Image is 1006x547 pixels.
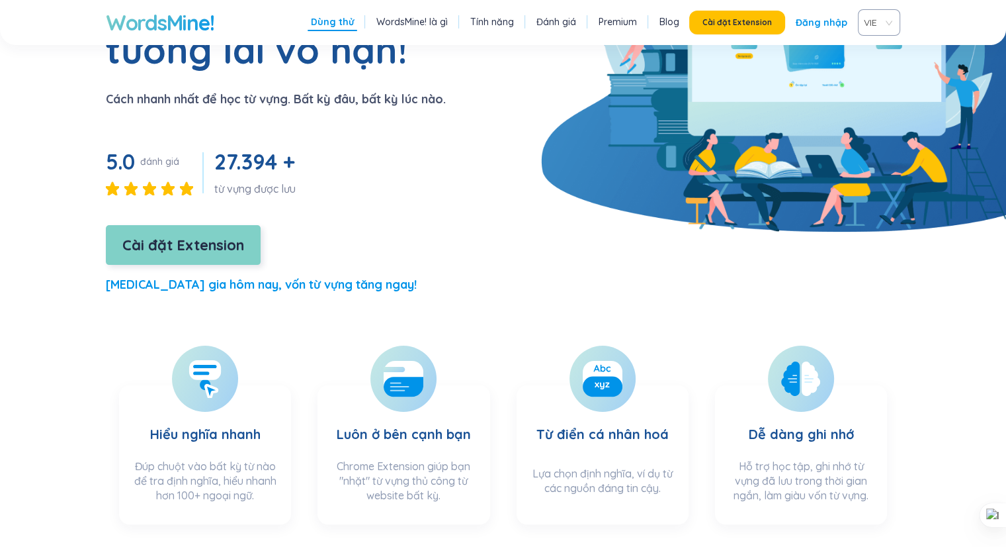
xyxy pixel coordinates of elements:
a: Đăng nhập [796,11,847,34]
span: Cài đặt Extension [122,234,244,257]
div: từ vựng được lưu [214,181,300,196]
h3: Hiểu nghĩa nhanh [150,399,261,452]
h3: Luôn ở bên cạnh bạn [337,399,471,452]
div: Chrome Extension giúp bạn "nhặt" từ vựng thủ công từ website bất kỳ. [331,459,476,511]
a: Tính năng [470,15,514,28]
span: 27.394 + [214,148,294,175]
h3: Dễ dàng ghi nhớ [748,399,853,452]
div: Lựa chọn định nghĩa, ví dụ từ các nguồn đáng tin cậy. [530,466,675,511]
a: WordsMine! [106,9,214,36]
span: 5.0 [106,148,135,175]
button: Cài đặt Extension [106,225,261,265]
div: đánh giá [140,155,179,168]
p: Cách nhanh nhất để học từ vựng. Bất kỳ đâu, bất kỳ lúc nào. [106,90,446,109]
span: Cài đặt Extension [702,17,772,28]
a: WordsMine! là gì [376,15,448,28]
p: [MEDICAL_DATA] gia hôm nay, vốn từ vựng tăng ngay! [106,275,417,294]
button: Cài đặt Extension [689,11,785,34]
div: Hỗ trợ học tập, ghi nhớ từ vựng đã lưu trong thời gian ngắn, làm giàu vốn từ vựng. [728,459,874,511]
span: VIE [864,13,889,32]
a: Blog [659,15,679,28]
a: Cài đặt Extension [106,240,261,253]
a: Đánh giá [536,15,576,28]
a: Dùng thử [311,15,354,28]
div: Đúp chuột vào bất kỳ từ nào để tra định nghĩa, hiểu nhanh hơn 100+ ngoại ngữ. [132,459,278,511]
h3: Từ điển cá nhân hoá [536,399,669,460]
a: Premium [599,15,637,28]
